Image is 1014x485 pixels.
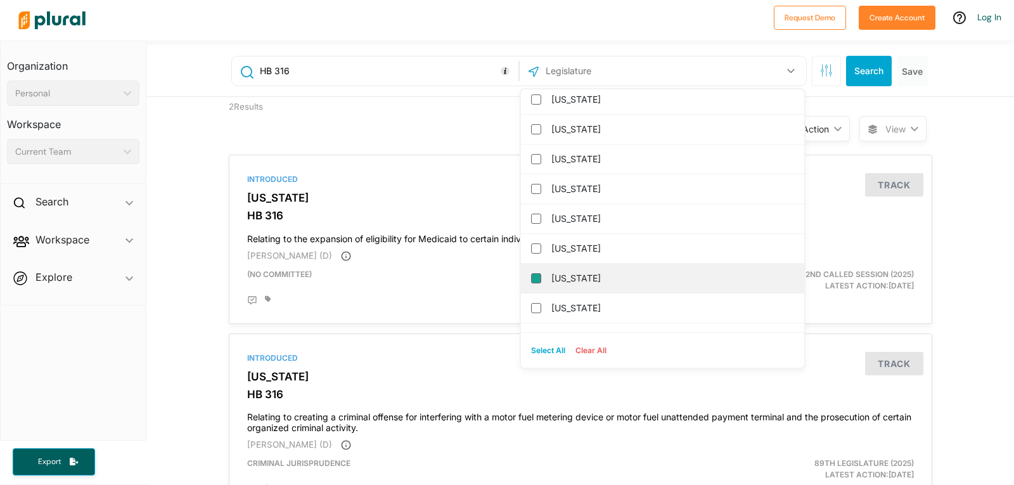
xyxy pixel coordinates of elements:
span: Export [29,456,70,467]
input: Legislature [544,59,680,83]
label: [US_STATE] [551,120,792,139]
button: Clear All [570,341,612,360]
label: [US_STATE] [551,299,792,318]
div: Add Position Statement [247,295,257,306]
h2: Search [35,195,68,209]
span: Search Filters [820,64,833,75]
div: Current Team [15,145,119,158]
div: Introduced [247,352,914,364]
label: [US_STATE] [551,328,792,347]
a: Create Account [859,10,935,23]
div: Personal [15,87,119,100]
div: Latest Action: [DATE] [695,269,923,292]
div: Introduced [247,174,914,185]
h3: [US_STATE] [247,191,914,204]
label: [US_STATE] [551,90,792,109]
span: Criminal Jurisprudence [247,458,350,468]
span: View [885,122,906,136]
a: Request Demo [774,10,846,23]
label: [US_STATE] [551,269,792,288]
span: [PERSON_NAME] (D) [247,250,332,261]
div: 2 Results [219,97,400,145]
button: Track [865,173,923,197]
h4: Relating to creating a criminal offense for interfering with a motor fuel metering device or moto... [247,406,914,434]
h3: [US_STATE] [247,370,914,383]
label: [US_STATE] [551,239,792,258]
span: 89th Legislature (2025) [814,458,914,468]
button: Select All [526,341,570,360]
button: Export [13,448,95,475]
a: Log In [977,11,1001,23]
div: (no committee) [238,269,695,292]
h3: Organization [7,48,139,75]
label: [US_STATE] [551,150,792,169]
h3: HB 316 [247,209,914,222]
div: Tooltip anchor [499,65,511,77]
input: Enter keywords, bill # or legislator name [259,59,515,83]
h3: HB 316 [247,388,914,401]
h3: Workspace [7,106,139,134]
button: Track [865,352,923,375]
label: [US_STATE] [551,209,792,228]
button: Save [897,56,928,86]
div: Latest Action: [DATE] [695,458,923,481]
label: [US_STATE] [551,179,792,198]
span: 89th Legislature, 2nd Called Session (2025) [727,269,914,279]
div: Add tags [265,295,271,303]
span: [PERSON_NAME] (D) [247,439,332,449]
button: Request Demo [774,6,846,30]
button: Search [846,56,892,86]
button: Create Account [859,6,935,30]
h4: Relating to the expansion of eligibility for Medicaid to certain individuals under the federal Pa... [247,228,914,245]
